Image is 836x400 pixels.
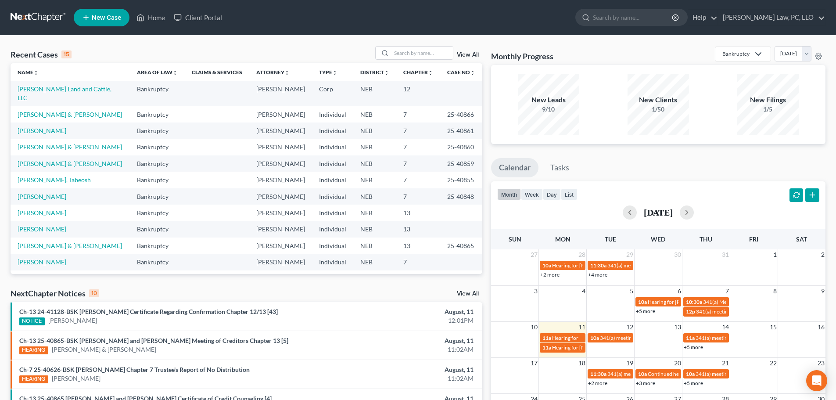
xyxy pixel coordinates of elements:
span: 11a [542,344,551,351]
a: [PERSON_NAME] [18,209,66,216]
div: New Clients [628,95,689,105]
a: [PERSON_NAME] & [PERSON_NAME] [18,160,122,167]
a: +5 more [684,380,703,386]
span: 19 [625,358,634,368]
div: 15 [61,50,72,58]
span: 10a [542,262,551,269]
a: Tasks [542,158,577,177]
div: New Leads [518,95,579,105]
div: 10 [89,289,99,297]
td: [PERSON_NAME] [249,270,312,287]
span: 11a [542,335,551,341]
span: New Case [92,14,121,21]
div: August, 11 [328,336,474,345]
a: Area of Lawunfold_more [137,69,178,76]
span: Mon [555,235,570,243]
span: 11a [686,335,695,341]
span: Sun [509,235,521,243]
i: unfold_more [384,70,389,76]
td: NEB [353,139,396,155]
span: Hearing for [552,335,578,341]
a: [PERSON_NAME] [48,316,97,325]
input: Search by name... [391,47,453,59]
td: Individual [312,123,353,139]
td: 13 [396,221,440,238]
td: Bankruptcy [130,270,185,287]
div: HEARING [19,346,48,354]
span: 10a [590,335,599,341]
span: 17 [530,358,538,368]
td: 7 [396,106,440,123]
button: month [497,188,521,200]
a: +3 more [636,380,655,386]
a: Chapterunfold_more [403,69,433,76]
div: New Filings [737,95,799,105]
a: +2 more [588,380,607,386]
span: 30 [673,249,682,260]
td: Bankruptcy [130,238,185,254]
span: 13 [673,322,682,332]
span: 4 [581,286,586,296]
span: Sat [796,235,807,243]
a: Calendar [491,158,538,177]
a: [PERSON_NAME] [18,193,66,200]
span: 11 [578,322,586,332]
td: 25-40848 [440,188,482,205]
span: 10a [638,299,647,305]
a: [PERSON_NAME] [18,258,66,266]
a: [PERSON_NAME] [52,374,100,383]
a: Typeunfold_more [319,69,337,76]
td: [PERSON_NAME] [249,254,312,270]
i: unfold_more [332,70,337,76]
input: Search by name... [593,9,673,25]
div: Open Intercom Messenger [806,370,827,391]
a: Ch-13 25-40865-BSK [PERSON_NAME] and [PERSON_NAME] Meeting of Creditors Chapter 13 [5] [19,337,288,344]
td: Individual [312,139,353,155]
a: [PERSON_NAME] & [PERSON_NAME] [18,111,122,118]
span: 3 [533,286,538,296]
a: Help [688,10,718,25]
td: 7 [396,188,440,205]
td: 25-40866 [440,106,482,123]
span: 341(a) meeting for [PERSON_NAME] [696,371,780,377]
a: [PERSON_NAME] & [PERSON_NAME] [18,242,122,249]
a: [PERSON_NAME] Law, PC, LLO [718,10,825,25]
span: 12 [625,322,634,332]
span: 10 [530,322,538,332]
td: Bankruptcy [130,188,185,205]
td: Individual [312,205,353,221]
td: 7 [396,172,440,188]
td: Corp [312,81,353,106]
span: 16 [817,322,825,332]
a: Ch-13 24-41128-BSK [PERSON_NAME] Certificate Regarding Confirmation Chapter 12/13 [43] [19,308,278,315]
td: 25-40859 [440,155,482,172]
span: 10a [686,371,695,377]
span: 28 [578,249,586,260]
span: 10:30a [686,299,702,305]
i: unfold_more [428,70,433,76]
a: Nameunfold_more [18,69,39,76]
span: 5 [629,286,634,296]
td: 13 [396,205,440,221]
a: [PERSON_NAME] & [PERSON_NAME] [18,143,122,151]
span: Hearing for [PERSON_NAME] & [PERSON_NAME] [552,344,667,351]
td: [PERSON_NAME] [249,106,312,123]
td: [PERSON_NAME] [249,238,312,254]
span: Tue [605,235,616,243]
h2: [DATE] [644,208,673,217]
td: 7 [396,139,440,155]
td: 25-40855 [440,172,482,188]
td: [PERSON_NAME] [249,221,312,238]
td: [PERSON_NAME] [249,81,312,106]
span: Wed [651,235,665,243]
span: Hearing for [PERSON_NAME] [552,262,621,269]
span: 21 [721,358,730,368]
td: NEB [353,205,396,221]
a: Ch-7 25-40626-BSK [PERSON_NAME] Chapter 7 Trustee's Report of No Distribution [19,366,250,373]
span: 14 [721,322,730,332]
td: 7 [396,270,440,287]
div: 1/5 [737,105,799,114]
a: [PERSON_NAME] [18,127,66,134]
td: NEB [353,172,396,188]
td: [PERSON_NAME] [249,123,312,139]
